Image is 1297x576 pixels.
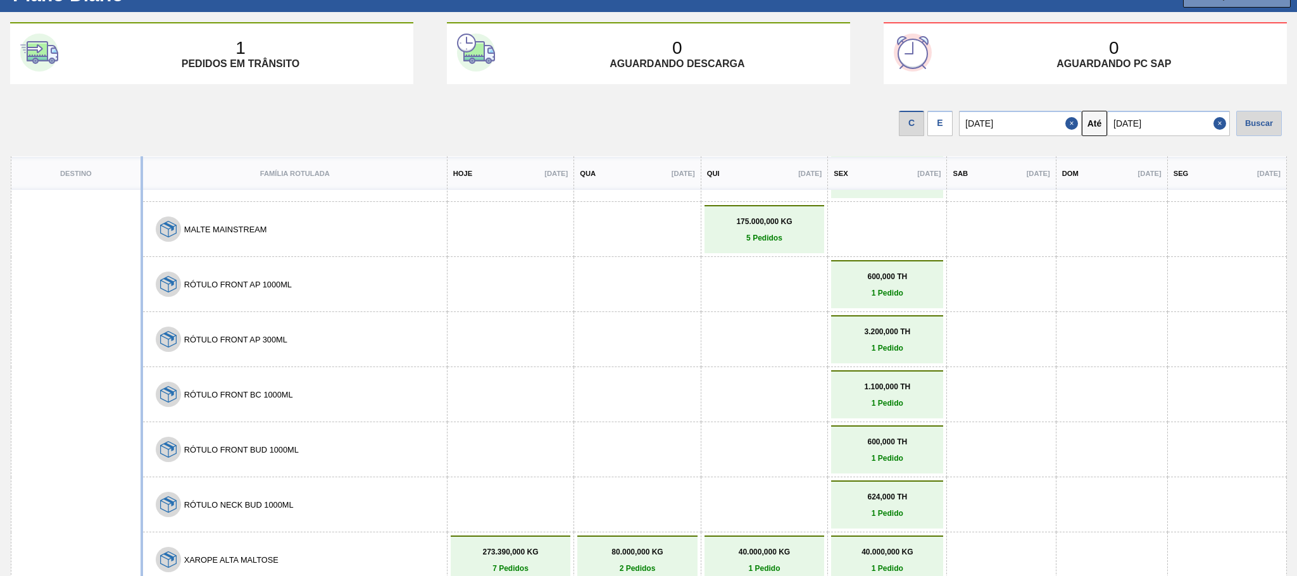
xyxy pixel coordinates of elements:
img: second-card-icon [457,34,495,72]
p: 40.000,000 KG [834,548,940,556]
img: 7hKVVNeldsGH5KwE07rPnOGsQy+SHCf9ftlnweef0E1el2YcIeEt5yaNqj+jPq4oMsVpG1vCxiwYEd4SvddTlxqBvEWZPhf52... [160,551,177,568]
input: dd/mm/yyyy [959,111,1082,136]
p: 1.100,000 TH [834,382,940,391]
p: Dom [1062,170,1079,177]
a: 40.000,000 KG1 Pedido [834,548,940,573]
img: first-card-icon [20,34,58,72]
a: 1.100,000 TH1 Pedido [834,382,940,408]
p: 1 [235,38,246,58]
a: 273.390,000 KG7 Pedidos [454,548,567,573]
p: Qui [707,170,720,177]
a: 80.000,000 KG2 Pedidos [580,548,694,573]
p: Qua [580,170,596,177]
a: 624,000 TH1 Pedido [834,492,940,518]
p: 600,000 TH [834,272,940,281]
button: Close [1065,111,1082,136]
p: [DATE] [672,170,695,177]
img: 7hKVVNeldsGH5KwE07rPnOGsQy+SHCf9ftlnweef0E1el2YcIeEt5yaNqj+jPq4oMsVpG1vCxiwYEd4SvddTlxqBvEWZPhf52... [160,276,177,292]
img: 7hKVVNeldsGH5KwE07rPnOGsQy+SHCf9ftlnweef0E1el2YcIeEt5yaNqj+jPq4oMsVpG1vCxiwYEd4SvddTlxqBvEWZPhf52... [160,221,177,237]
p: Seg [1174,170,1189,177]
div: Buscar [1236,111,1282,136]
p: 1 Pedido [834,454,940,463]
button: RÓTULO NECK BUD 1000ML [184,500,294,510]
button: RÓTULO FRONT AP 1000ML [184,280,292,289]
button: Até [1082,111,1107,136]
p: [DATE] [917,170,941,177]
p: 7 Pedidos [454,564,567,573]
a: 600,000 TH1 Pedido [834,437,940,463]
p: 1 Pedido [708,564,821,573]
p: 175.000,000 KG [708,217,821,226]
button: RÓTULO FRONT BC 1000ML [184,390,293,399]
a: 600,000 TH1 Pedido [834,272,940,297]
p: 1 Pedido [834,399,940,408]
img: third-card-icon [894,34,932,72]
p: Pedidos em trânsito [182,58,299,70]
p: 80.000,000 KG [580,548,694,556]
div: C [899,111,924,136]
button: RÓTULO FRONT BUD 1000ML [184,445,299,454]
p: [DATE] [1257,170,1281,177]
p: [DATE] [1027,170,1050,177]
p: Hoje [453,170,472,177]
th: Destino [11,156,142,190]
p: [DATE] [798,170,822,177]
button: RÓTULO FRONT AP 300ML [184,335,287,344]
p: Aguardando descarga [610,58,744,70]
p: 273.390,000 KG [454,548,567,556]
div: E [927,111,953,136]
p: [DATE] [544,170,568,177]
p: 0 [672,38,682,58]
p: 624,000 TH [834,492,940,501]
p: 1 Pedido [834,564,940,573]
img: 7hKVVNeldsGH5KwE07rPnOGsQy+SHCf9ftlnweef0E1el2YcIeEt5yaNqj+jPq4oMsVpG1vCxiwYEd4SvddTlxqBvEWZPhf52... [160,496,177,513]
p: 1 Pedido [834,344,940,353]
img: 7hKVVNeldsGH5KwE07rPnOGsQy+SHCf9ftlnweef0E1el2YcIeEt5yaNqj+jPq4oMsVpG1vCxiwYEd4SvddTlxqBvEWZPhf52... [160,331,177,347]
p: 40.000,000 KG [708,548,821,556]
button: MALTE MAINSTREAM [184,225,267,234]
img: 7hKVVNeldsGH5KwE07rPnOGsQy+SHCf9ftlnweef0E1el2YcIeEt5yaNqj+jPq4oMsVpG1vCxiwYEd4SvddTlxqBvEWZPhf52... [160,386,177,403]
p: Aguardando PC SAP [1056,58,1171,70]
p: 1 Pedido [834,509,940,518]
a: 3.200,000 TH1 Pedido [834,327,940,353]
a: 40.000,000 KG1 Pedido [708,548,821,573]
p: 0 [1109,38,1119,58]
p: [DATE] [1138,170,1162,177]
p: Sex [834,170,848,177]
div: Visão Data de Entrega [927,108,953,136]
p: 5 Pedidos [708,234,821,242]
p: 3.200,000 TH [834,327,940,336]
th: Família Rotulada [142,156,447,190]
img: 7hKVVNeldsGH5KwE07rPnOGsQy+SHCf9ftlnweef0E1el2YcIeEt5yaNqj+jPq4oMsVpG1vCxiwYEd4SvddTlxqBvEWZPhf52... [160,441,177,458]
p: 2 Pedidos [580,564,694,573]
div: Visão data de Coleta [899,108,924,136]
p: 1 Pedido [834,289,940,297]
p: Sab [953,170,968,177]
a: 175.000,000 KG5 Pedidos [708,217,821,242]
p: 600,000 TH [834,437,940,446]
button: XAROPE ALTA MALTOSE [184,555,279,565]
input: dd/mm/yyyy [1107,111,1230,136]
button: Close [1213,111,1230,136]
